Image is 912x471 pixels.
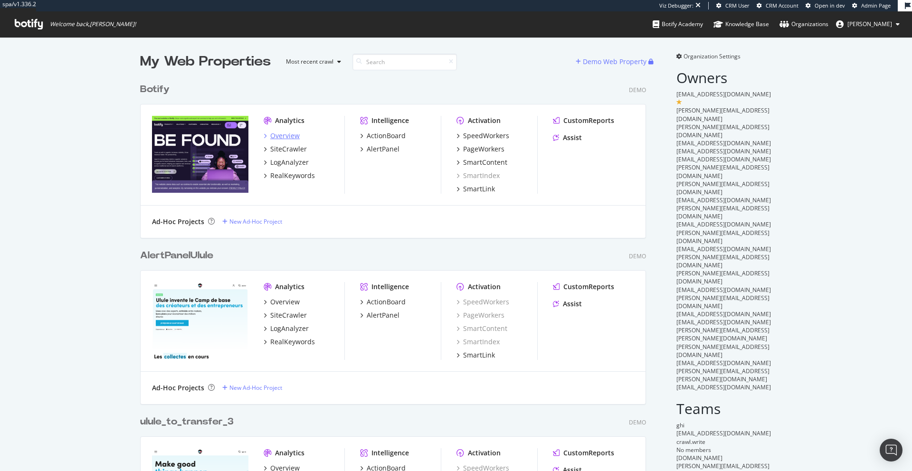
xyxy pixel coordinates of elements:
[456,337,500,347] div: SmartIndex
[553,448,614,458] a: CustomReports
[684,52,741,60] span: Organization Settings
[815,2,845,9] span: Open in dev
[152,383,204,393] div: Ad-Hoc Projects
[264,131,300,141] a: Overview
[676,139,771,147] span: [EMAIL_ADDRESS][DOMAIN_NAME]
[676,253,769,269] span: [PERSON_NAME][EMAIL_ADDRESS][DOMAIN_NAME]
[152,116,248,193] img: Botify
[360,297,406,307] a: ActionBoard
[367,311,399,320] div: AlertPanel
[275,282,304,292] div: Analytics
[360,144,399,154] a: AlertPanel
[553,282,614,292] a: CustomReports
[676,180,769,196] span: [PERSON_NAME][EMAIL_ADDRESS][DOMAIN_NAME]
[222,217,282,226] a: New Ad-Hoc Project
[152,217,204,226] div: Ad-Hoc Projects
[367,297,406,307] div: ActionBoard
[653,19,703,29] div: Botify Academy
[629,418,646,426] div: Demo
[583,57,646,66] div: Demo Web Property
[563,133,582,142] div: Assist
[140,415,234,429] div: ulule_to_transfer_3
[676,401,772,416] h2: Teams
[861,2,891,9] span: Admin Page
[463,131,509,141] div: SpeedWorkers
[270,311,307,320] div: SiteCrawler
[676,163,769,179] span: [PERSON_NAME][EMAIL_ADDRESS][DOMAIN_NAME]
[222,384,282,392] a: New Ad-Hoc Project
[468,282,501,292] div: Activation
[676,286,771,294] span: [EMAIL_ADDRESS][DOMAIN_NAME]
[676,310,771,318] span: [EMAIL_ADDRESS][DOMAIN_NAME]
[360,311,399,320] a: AlertPanel
[852,2,891,9] a: Admin Page
[806,2,845,9] a: Open in dev
[757,2,798,9] a: CRM Account
[676,454,772,462] div: [DOMAIN_NAME]
[270,297,300,307] div: Overview
[463,144,504,154] div: PageWorkers
[286,59,333,65] div: Most recent crawl
[270,131,300,141] div: Overview
[713,19,769,29] div: Knowledge Base
[676,155,771,163] span: [EMAIL_ADDRESS][DOMAIN_NAME]
[264,171,315,180] a: RealKeywords
[352,54,457,70] input: Search
[463,350,495,360] div: SmartLink
[371,116,409,125] div: Intelligence
[371,448,409,458] div: Intelligence
[270,144,307,154] div: SiteCrawler
[676,106,769,122] span: [PERSON_NAME][EMAIL_ADDRESS][DOMAIN_NAME]
[463,184,495,194] div: SmartLink
[563,448,614,458] div: CustomReports
[716,2,750,9] a: CRM User
[576,54,648,69] button: Demo Web Property
[456,184,495,194] a: SmartLink
[676,367,769,383] span: [PERSON_NAME][EMAIL_ADDRESS][PERSON_NAME][DOMAIN_NAME]
[676,294,769,310] span: [PERSON_NAME][EMAIL_ADDRESS][DOMAIN_NAME]
[676,438,772,446] div: crawl.write
[766,2,798,9] span: CRM Account
[553,133,582,142] a: Assist
[264,144,307,154] a: SiteCrawler
[659,2,693,9] div: Viz Debugger:
[779,19,828,29] div: Organizations
[676,147,771,155] span: [EMAIL_ADDRESS][DOMAIN_NAME]
[553,299,582,309] a: Assist
[676,421,772,429] div: ghi
[553,116,614,125] a: CustomReports
[676,383,771,391] span: [EMAIL_ADDRESS][DOMAIN_NAME]
[653,11,703,37] a: Botify Academy
[676,245,771,253] span: [EMAIL_ADDRESS][DOMAIN_NAME]
[264,324,309,333] a: LogAnalyzer
[576,57,648,66] a: Demo Web Property
[360,131,406,141] a: ActionBoard
[468,448,501,458] div: Activation
[713,11,769,37] a: Knowledge Base
[676,326,769,342] span: [PERSON_NAME][EMAIL_ADDRESS][PERSON_NAME][DOMAIN_NAME]
[676,229,769,245] span: [PERSON_NAME][EMAIL_ADDRESS][DOMAIN_NAME]
[676,220,771,228] span: [EMAIL_ADDRESS][DOMAIN_NAME]
[270,171,315,180] div: RealKeywords
[140,415,237,429] a: ulule_to_transfer_3
[676,204,769,220] span: [PERSON_NAME][EMAIL_ADDRESS][DOMAIN_NAME]
[463,158,507,167] div: SmartContent
[229,384,282,392] div: New Ad-Hoc Project
[847,20,892,28] span: josselin
[264,337,315,347] a: RealKeywords
[779,11,828,37] a: Organizations
[264,311,307,320] a: SiteCrawler
[676,359,771,367] span: [EMAIL_ADDRESS][DOMAIN_NAME]
[725,2,750,9] span: CRM User
[676,269,769,285] span: [PERSON_NAME][EMAIL_ADDRESS][DOMAIN_NAME]
[278,54,345,69] button: Most recent crawl
[629,252,646,260] div: Demo
[456,297,509,307] a: SpeedWorkers
[140,83,170,96] div: Botify
[468,116,501,125] div: Activation
[50,20,136,28] span: Welcome back, [PERSON_NAME] !
[371,282,409,292] div: Intelligence
[367,144,399,154] div: AlertPanel
[456,311,504,320] a: PageWorkers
